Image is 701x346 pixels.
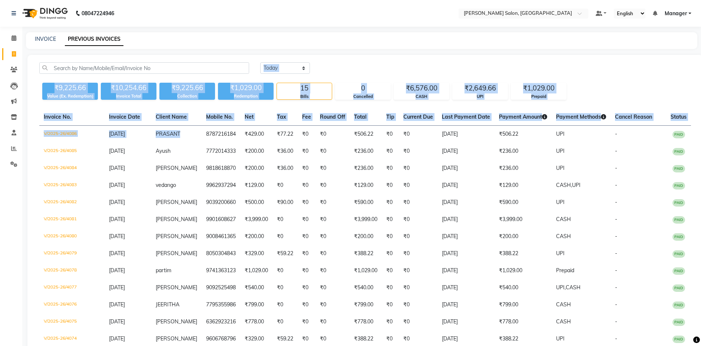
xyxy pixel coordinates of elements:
div: Redemption [218,93,274,99]
td: 9092525498 [202,279,240,296]
td: ₹0 [382,228,399,245]
span: [PERSON_NAME] [156,318,197,325]
td: ₹0 [315,126,350,143]
td: V/2025-26/4076 [39,296,105,313]
span: [DATE] [109,233,125,240]
span: CASH [556,318,571,325]
td: 9962937294 [202,177,240,194]
span: - [615,318,617,325]
span: - [615,250,617,257]
span: - [615,199,617,205]
span: PAID [672,336,685,343]
span: UPI [556,131,565,137]
span: - [615,284,617,291]
td: ₹0 [399,194,437,211]
td: ₹0 [399,279,437,296]
td: ₹0 [272,262,298,279]
span: [DATE] [109,182,125,188]
span: UPI [556,250,565,257]
span: [DATE] [109,284,125,291]
span: Client Name [156,113,187,120]
td: ₹0 [399,228,437,245]
td: ₹506.22 [495,126,552,143]
span: PAID [672,233,685,241]
td: ₹540.00 [350,279,382,296]
td: ₹0 [315,160,350,177]
span: PAID [672,284,685,292]
td: ₹0 [382,279,399,296]
span: Net [245,113,254,120]
div: Prepaid [511,93,566,100]
span: - [615,216,617,223]
div: Cancelled [335,93,390,100]
td: [DATE] [437,313,495,330]
td: ₹0 [382,245,399,262]
td: ₹0 [272,211,298,228]
span: [PERSON_NAME] [156,165,197,171]
td: ₹3,999.00 [350,211,382,228]
td: ₹506.22 [350,126,382,143]
span: [DATE] [109,318,125,325]
td: ₹0 [298,211,315,228]
td: ₹0 [298,296,315,313]
td: ₹0 [272,313,298,330]
td: [DATE] [437,245,495,262]
span: [DATE] [109,216,125,223]
span: PAID [672,131,685,138]
span: - [615,301,617,308]
td: ₹799.00 [495,296,552,313]
span: Manager [665,10,687,17]
td: 9741363123 [202,262,240,279]
td: 9008461365 [202,228,240,245]
td: V/2025-26/4077 [39,279,105,296]
span: Status [671,113,687,120]
span: CASH [566,284,581,291]
a: PREVIOUS INVOICES [65,33,123,46]
span: [DATE] [109,335,125,342]
span: Last Payment Date [442,113,490,120]
span: CASH, [556,182,572,188]
td: ₹200.00 [240,160,272,177]
span: Prepaid [556,267,574,274]
td: ₹0 [315,296,350,313]
span: Payment Amount [499,113,547,120]
div: 15 [277,83,332,93]
td: ₹236.00 [495,143,552,160]
span: UPI [556,199,565,205]
span: [PERSON_NAME] [156,284,197,291]
span: [DATE] [109,131,125,137]
td: [DATE] [437,177,495,194]
div: CASH [394,93,449,100]
td: ₹236.00 [350,143,382,160]
span: PAID [672,250,685,258]
span: vedango [156,182,176,188]
td: V/2025-26/4086 [39,126,105,143]
td: ₹778.00 [240,313,272,330]
td: ₹329.00 [240,245,272,262]
td: ₹236.00 [350,160,382,177]
td: ₹0 [315,211,350,228]
td: [DATE] [437,211,495,228]
td: ₹0 [399,262,437,279]
span: - [615,182,617,188]
td: [DATE] [437,160,495,177]
td: ₹778.00 [495,313,552,330]
td: 8787216184 [202,126,240,143]
input: Search by Name/Mobile/Email/Invoice No [39,62,249,74]
img: logo [19,3,70,24]
td: ₹0 [272,228,298,245]
span: Fee [302,113,311,120]
span: Payment Methods [556,113,606,120]
td: ₹0 [298,177,315,194]
td: ₹129.00 [350,177,382,194]
td: ₹0 [298,262,315,279]
td: ₹799.00 [350,296,382,313]
span: [PERSON_NAME] [156,216,197,223]
td: ₹129.00 [240,177,272,194]
span: Tax [277,113,286,120]
td: ₹0 [382,211,399,228]
td: V/2025-26/4079 [39,245,105,262]
span: [PERSON_NAME] [156,335,197,342]
span: PAID [672,165,685,172]
td: ₹36.00 [272,143,298,160]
